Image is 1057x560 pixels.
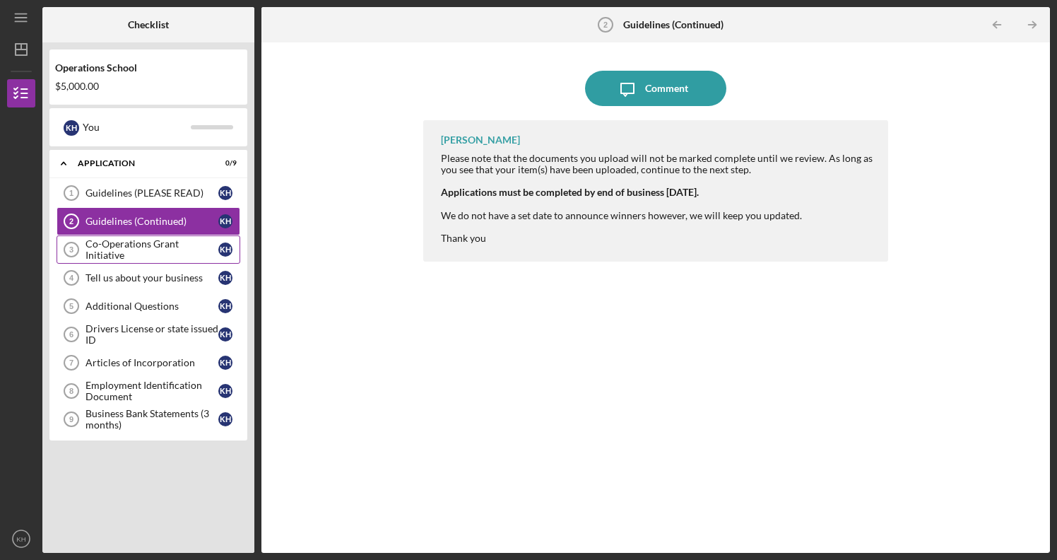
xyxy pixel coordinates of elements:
div: K H [218,384,232,398]
div: Application [78,159,201,168]
div: Additional Questions [85,301,218,312]
div: Tell us about your business [85,272,218,284]
div: K H [64,120,79,136]
a: 1Guidelines (PLEASE READ)KH [57,179,240,207]
div: K H [218,412,232,426]
tspan: 2 [69,217,73,226]
div: Guidelines (Continued) [85,216,218,227]
tspan: 8 [69,387,73,395]
div: K H [218,356,232,370]
div: Operations School [55,62,242,74]
div: [PERSON_NAME] [441,134,520,146]
div: We do not have a set date to announce winners however, we will keep you updated. [441,210,874,221]
div: Co-Operations Grant Initiative [85,238,218,261]
div: Employment Identification Document [85,380,218,402]
tspan: 9 [69,415,73,424]
button: KH [7,525,35,553]
tspan: 3 [69,245,73,254]
tspan: 2 [603,21,608,29]
div: Guidelines (PLEASE READ) [85,187,218,199]
div: K H [218,327,232,342]
text: KH [16,535,25,543]
tspan: 4 [69,274,74,282]
div: K H [218,243,232,257]
a: 6Drivers License or state issued IDKH [57,320,240,349]
div: Articles of Incorporation [85,357,218,368]
a: 7Articles of IncorporationKH [57,349,240,377]
div: K H [218,299,232,313]
tspan: 5 [69,302,73,310]
a: 5Additional QuestionsKH [57,292,240,320]
div: K H [218,186,232,200]
div: K H [218,214,232,228]
div: 0 / 9 [211,159,237,168]
tspan: 6 [69,330,73,339]
a: 9Business Bank Statements (3 months)KH [57,405,240,433]
div: Thank you [441,233,874,244]
strong: Applications must be completed by end of business [DATE]. [441,186,699,198]
a: 4Tell us about your businessKH [57,264,240,292]
b: Checklist [128,19,169,30]
div: Drivers License or state issued ID [85,323,218,346]
div: K H [218,271,232,285]
div: Please note that the documents you upload will not be marked complete until we review. As long as... [441,153,874,175]
button: Comment [585,71,726,106]
a: 8Employment Identification DocumentKH [57,377,240,405]
div: Comment [645,71,688,106]
div: $5,000.00 [55,81,242,92]
tspan: 1 [69,189,73,197]
a: 3Co-Operations Grant InitiativeKH [57,235,240,264]
div: You [83,115,191,139]
div: Business Bank Statements (3 months) [85,408,218,431]
tspan: 7 [69,358,73,367]
a: 2Guidelines (Continued)KH [57,207,240,235]
b: Guidelines (Continued) [623,19,724,30]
